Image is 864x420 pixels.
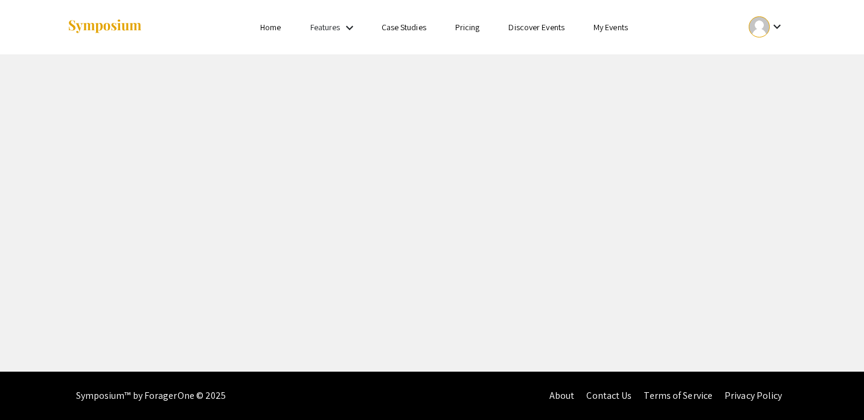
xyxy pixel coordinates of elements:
div: Symposium™ by ForagerOne © 2025 [76,372,226,420]
iframe: Chat [813,366,855,411]
a: Home [260,22,281,33]
img: Symposium by ForagerOne [67,19,142,35]
a: About [549,389,575,402]
mat-icon: Expand Features list [342,21,357,35]
a: Features [310,22,341,33]
a: Privacy Policy [725,389,782,402]
a: Discover Events [508,22,565,33]
a: My Events [594,22,628,33]
mat-icon: Expand account dropdown [770,19,784,34]
button: Expand account dropdown [736,13,797,40]
a: Case Studies [382,22,426,33]
a: Pricing [455,22,480,33]
a: Contact Us [586,389,632,402]
a: Terms of Service [644,389,712,402]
